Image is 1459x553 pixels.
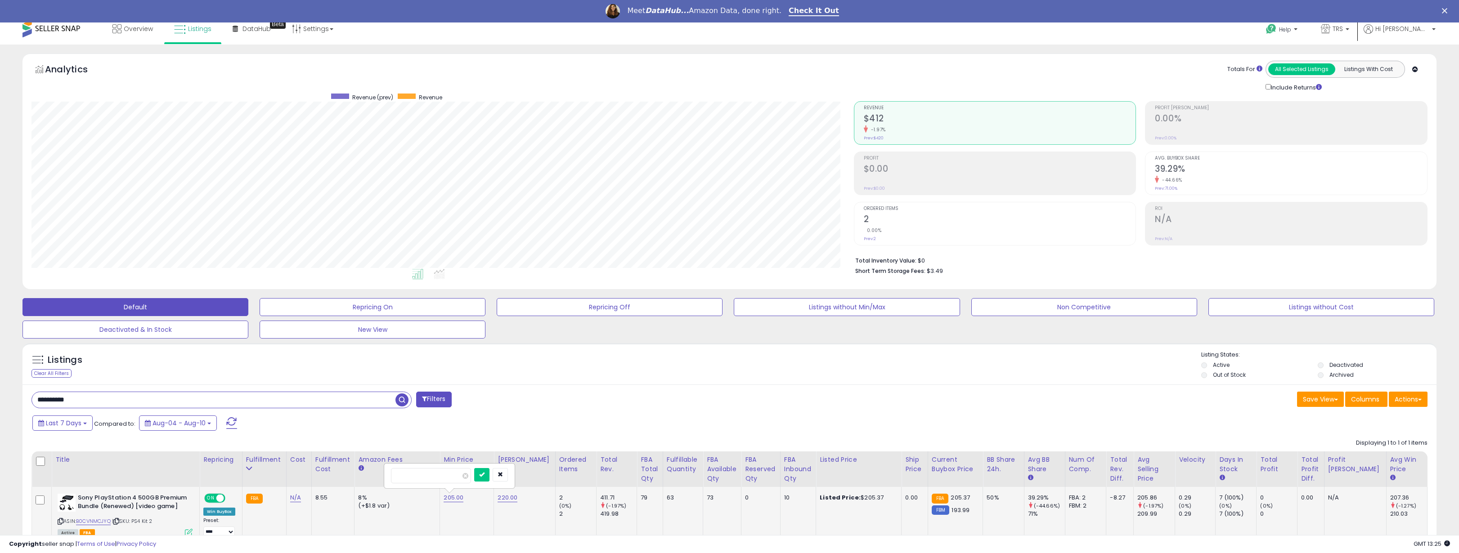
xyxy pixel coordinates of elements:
[784,455,812,483] div: FBA inbound Qty
[1155,186,1177,191] small: Prev: 71.00%
[1143,502,1163,509] small: (-1.97%)
[1329,361,1363,369] label: Deactivated
[559,494,597,502] div: 2
[667,455,699,474] div: Fulfillable Quantity
[285,15,340,42] a: Settings
[246,455,283,464] div: Fulfillment
[600,510,637,518] div: 419.98
[932,494,948,504] small: FBA
[820,494,894,502] div: $205.37
[226,15,278,42] a: DataHub
[641,455,659,483] div: FBA Total Qty
[1266,23,1277,35] i: Get Help
[58,494,76,512] img: 31jy-7fYIzL._SL40_.jpg
[1155,206,1427,211] span: ROI
[1227,65,1262,74] div: Totals For
[1179,510,1215,518] div: 0.29
[864,106,1136,111] span: Revenue
[315,494,348,502] div: 8.55
[94,419,135,428] span: Compared to:
[352,94,393,101] span: Revenue (prev)
[203,455,238,464] div: Repricing
[1301,494,1317,502] div: 0.00
[864,156,1136,161] span: Profit
[1034,502,1060,509] small: (-44.66%)
[260,321,485,339] button: New View
[153,419,206,428] span: Aug-04 - Aug-10
[1390,474,1396,482] small: Avg Win Price.
[45,63,105,78] h5: Analytics
[864,236,876,241] small: Prev: 2
[606,4,620,18] img: Profile image for Georgie
[645,6,689,15] i: DataHub...
[1260,455,1293,474] div: Total Profit
[864,227,882,234] small: 0.00%
[559,510,597,518] div: 2
[167,15,218,42] a: Listings
[9,540,42,548] strong: Copyright
[419,94,442,101] span: Revenue
[1345,392,1387,407] button: Columns
[9,540,156,549] div: seller snap | |
[606,502,626,509] small: (-1.97%)
[1268,63,1335,75] button: All Selected Listings
[270,20,286,29] div: Tooltip anchor
[1328,494,1379,502] div: N/A
[188,24,211,33] span: Listings
[1259,82,1333,92] div: Include Returns
[139,415,217,431] button: Aug-04 - Aug-10
[1351,395,1379,404] span: Columns
[1333,24,1343,33] span: TRS
[1137,494,1175,502] div: 205.86
[600,494,637,502] div: 411.71
[32,415,93,431] button: Last 7 Days
[55,455,196,464] div: Title
[76,517,111,525] a: B0CVNMCJYQ
[1259,17,1306,45] a: Help
[1442,8,1451,13] div: Close
[745,494,773,502] div: 0
[1179,494,1215,502] div: 0.29
[1335,63,1402,75] button: Listings With Cost
[932,455,979,474] div: Current Buybox Price
[1028,510,1065,518] div: 71%
[124,24,153,33] span: Overview
[952,506,970,514] span: 193.99
[1155,113,1427,125] h2: 0.00%
[987,494,1017,502] div: 50%
[1329,371,1354,379] label: Archived
[864,164,1136,176] h2: $0.00
[1414,540,1450,548] span: 2025-08-18 13:25 GMT
[498,493,517,502] a: 220.00
[77,540,115,548] a: Terms of Use
[78,494,187,513] b: Sony PlayStation 4 500GB Premium Bundle (Renewed) [video game]
[559,455,593,474] div: Ordered Items
[707,455,737,483] div: FBA Available Qty
[855,257,916,264] b: Total Inventory Value:
[1297,392,1344,407] button: Save View
[927,267,943,275] span: $3.49
[358,464,364,473] small: Amazon Fees.
[1279,26,1291,33] span: Help
[864,135,884,141] small: Prev: $420
[1314,15,1356,45] a: TRS
[1069,455,1103,474] div: Num of Comp.
[820,455,898,464] div: Listed Price
[1390,510,1427,518] div: 210.03
[290,493,301,502] a: N/A
[855,254,1421,265] li: $0
[1028,474,1033,482] small: Avg BB Share.
[315,455,351,474] div: Fulfillment Cost
[864,206,1136,211] span: Ordered Items
[559,502,572,509] small: (0%)
[31,369,72,378] div: Clear All Filters
[1364,24,1436,45] a: Hi [PERSON_NAME]
[58,494,193,535] div: ASIN:
[820,493,861,502] b: Listed Price:
[1155,214,1427,226] h2: N/A
[106,15,160,42] a: Overview
[1028,455,1061,474] div: Avg BB Share
[358,502,433,510] div: (+$1.8 var)
[1219,494,1256,502] div: 7 (100%)
[864,214,1136,226] h2: 2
